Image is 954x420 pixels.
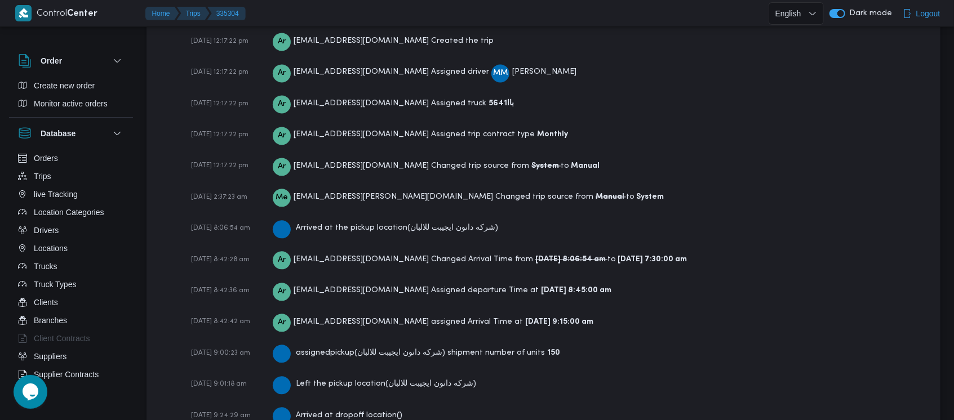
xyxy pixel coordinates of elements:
div: Changed trip source from to [273,187,664,207]
b: Manual [569,162,600,169]
b: باا5641 [489,100,514,107]
button: Branches [14,311,128,329]
div: assigned pickup ( شركه دانون ايجيبت للالبان ) shipment number of units [273,343,560,363]
b: [DATE] 9:15:00 am [525,318,593,325]
div: Asmaa.ragab@illa.com.eg [273,127,291,145]
span: [DATE] 12:17:22 pm [191,38,249,44]
iframe: chat widget [11,375,47,409]
b: [DATE] 8:45:00 am [541,287,611,294]
span: [EMAIL_ADDRESS][DOMAIN_NAME] [294,131,429,138]
button: Logout [898,2,945,25]
span: Ar [278,95,286,113]
button: Truck Types [14,275,128,293]
span: Trips [34,169,51,183]
img: X8yXhbKr1z7QwAAAABJRU5ErkJggg== [15,5,32,21]
div: Asmaa.ragab@illa.com.eg [273,33,291,51]
span: Locations [34,242,68,255]
span: [EMAIL_ADDRESS][DOMAIN_NAME] [294,287,429,294]
span: [DATE] 12:17:22 pm [191,100,249,107]
span: [DATE] 8:42:28 am [191,256,250,263]
b: [DATE] 7:30:00 am [616,256,687,263]
span: Truck Types [34,278,76,291]
div: Assigned trip contract type [273,124,568,144]
div: Mostafa.emad@illa.com.eg [273,189,291,207]
span: Ar [278,33,286,51]
span: [DATE] 9:01:18 am [191,381,247,387]
div: Order [9,77,133,117]
b: System [531,162,561,169]
button: live Tracking [14,185,128,203]
span: Trucks [34,260,57,273]
button: Drivers [14,221,128,239]
span: Me [276,189,288,207]
span: Suppliers [34,350,66,363]
span: Ar [278,251,286,269]
b: Monthly [537,131,568,138]
button: Locations [14,239,128,257]
span: Ar [278,314,286,332]
span: Monitor active orders [34,97,108,110]
div: Database [9,149,133,393]
div: Arrived at the pickup location ( شركه دانون ايجيبت للالبان ) [273,218,498,238]
span: [DATE] 12:17:22 pm [191,131,249,138]
button: Database [18,127,124,140]
span: [DATE] 9:24:29 am [191,412,251,419]
button: Supplier Contracts [14,365,128,383]
span: live Tracking [34,187,78,201]
span: Devices [34,386,62,399]
span: [EMAIL_ADDRESS][PERSON_NAME][DOMAIN_NAME] [294,193,493,200]
button: Clients [14,293,128,311]
span: Ar [278,283,286,301]
div: Muhammad Mahmood Ahmad Mahmood Salam [491,64,509,82]
button: Client Contracts [14,329,128,347]
div: Assigned driver [273,62,576,82]
span: Dark mode [845,9,893,18]
span: Ar [278,158,286,176]
span: [EMAIL_ADDRESS][DOMAIN_NAME] [294,37,429,44]
span: Drivers [34,224,59,237]
div: Asmaa.ragab@illa.com.eg [273,283,291,301]
b: Manual [596,193,626,200]
div: Assigned truck [273,93,514,113]
div: Changed trip source from to [273,156,600,176]
button: Location Categories [14,203,128,221]
span: [DATE] 8:06:54 am [191,225,250,231]
span: [DATE] 8:42:36 am [191,287,250,294]
span: Ar [278,64,286,82]
button: Create new order [14,77,128,95]
h3: Database [41,127,76,140]
span: [EMAIL_ADDRESS][DOMAIN_NAME] [294,162,429,169]
div: Changed Arrival Time from to [273,249,687,269]
div: Assigned departure Time at [273,280,611,300]
button: Suppliers [14,347,128,365]
span: Ar [278,127,286,145]
span: Client Contracts [34,332,90,345]
span: [DATE] 9:00:23 am [191,350,250,356]
b: System [634,193,664,200]
span: [DATE] 8:42:42 am [191,318,250,325]
span: Location Categories [34,205,104,219]
button: Trips [177,7,210,20]
span: Branches [34,314,67,327]
button: Devices [14,383,128,401]
span: [EMAIL_ADDRESS][DOMAIN_NAME] [294,100,429,107]
span: MM [493,64,508,82]
span: [EMAIL_ADDRESS][DOMAIN_NAME] [294,68,429,75]
button: Trucks [14,257,128,275]
span: Create new order [34,79,95,92]
b: [DATE] 8:06:54 am [535,256,607,263]
button: Orders [14,149,128,167]
span: [DATE] 12:17:22 pm [191,162,249,169]
span: [DATE] 12:17:22 pm [191,69,249,75]
b: 150 [547,349,560,356]
span: [EMAIL_ADDRESS][DOMAIN_NAME] [294,318,429,325]
span: Logout [916,7,940,20]
button: Trips [14,167,128,185]
h3: Order [41,54,62,68]
button: Order [18,54,124,68]
button: Home [145,7,179,20]
div: Asmaa.ragab@illa.com.eg [273,314,291,332]
button: 335304 [207,7,246,20]
span: Orders [34,151,58,165]
span: Supplier Contracts [34,368,99,381]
